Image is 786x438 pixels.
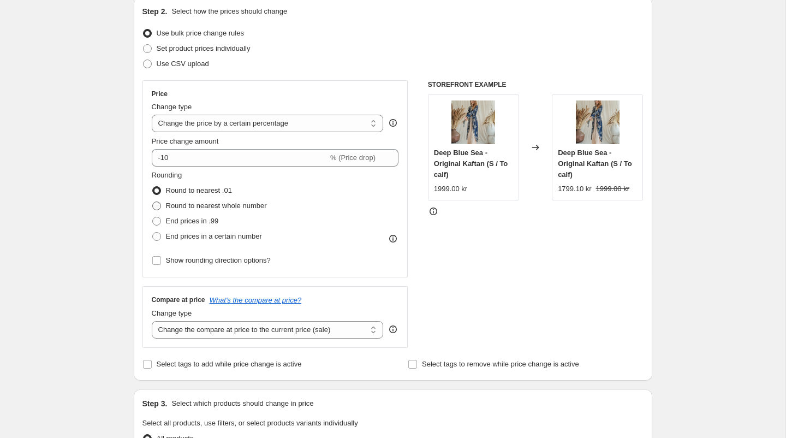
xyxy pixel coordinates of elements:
[434,184,467,194] div: 1999.00 kr
[157,29,244,37] span: Use bulk price change rules
[576,100,620,144] img: DeepBlueSea-OriginalKaftan8_80x.png
[152,103,192,111] span: Change type
[166,202,267,210] span: Round to nearest whole number
[558,149,632,179] span: Deep Blue Sea - Original Kaftan (S / To calf)
[428,80,644,89] h6: STOREFRONT EXAMPLE
[152,171,182,179] span: Rounding
[152,90,168,98] h3: Price
[152,309,192,317] span: Change type
[434,149,508,179] span: Deep Blue Sea - Original Kaftan (S / To calf)
[157,44,251,52] span: Set product prices individually
[422,360,579,368] span: Select tags to remove while price change is active
[152,295,205,304] h3: Compare at price
[166,232,262,240] span: End prices in a certain number
[388,324,398,335] div: help
[171,398,313,409] p: Select which products should change in price
[330,153,376,162] span: % (Price drop)
[166,217,219,225] span: End prices in .99
[210,296,302,304] button: What's the compare at price?
[596,184,629,194] strike: 1999.00 kr
[166,186,232,194] span: Round to nearest .01
[558,184,591,194] div: 1799.10 kr
[171,6,287,17] p: Select how the prices should change
[142,398,168,409] h2: Step 3.
[152,149,328,167] input: -15
[142,6,168,17] h2: Step 2.
[157,360,302,368] span: Select tags to add while price change is active
[152,137,219,145] span: Price change amount
[388,117,398,128] div: help
[451,100,495,144] img: DeepBlueSea-OriginalKaftan8_80x.png
[166,256,271,264] span: Show rounding direction options?
[142,419,358,427] span: Select all products, use filters, or select products variants individually
[157,60,209,68] span: Use CSV upload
